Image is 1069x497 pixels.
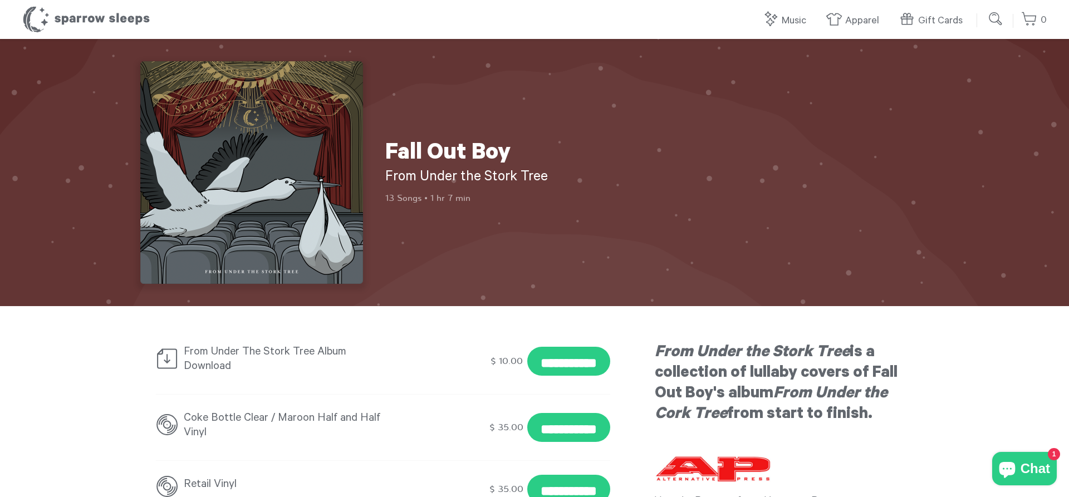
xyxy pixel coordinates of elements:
img: Fall Out Boy - From Under The Stork Tree [140,61,363,284]
a: Sparrow Sleeps premiere on Alternative Press [655,462,771,473]
div: Coke Bottle Clear / Maroon Half and Half Vinyl [156,409,390,441]
div: From Under The Stork Tree Album Download [156,342,390,375]
a: Music [762,9,812,33]
input: Submit [985,8,1007,30]
h2: From Under the Stork Tree [385,169,586,188]
p: 13 Songs • 1 hr 7 min [385,192,586,204]
em: From Under the Stork Tree [655,345,850,362]
h1: Fall Out Boy [385,141,586,169]
div: $ 35.00 [488,417,524,437]
a: Apparel [826,9,885,33]
em: From Under the Cork Tree [655,386,887,424]
inbox-online-store-chat: Shopify online store chat [989,452,1060,488]
span: is a collection of lullaby covers of Fall Out Boy's album from start to finish. [655,345,898,424]
a: 0 [1021,8,1047,32]
a: Gift Cards [899,9,968,33]
div: $ 10.00 [488,351,524,371]
h1: Sparrow Sleeps [22,6,150,33]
